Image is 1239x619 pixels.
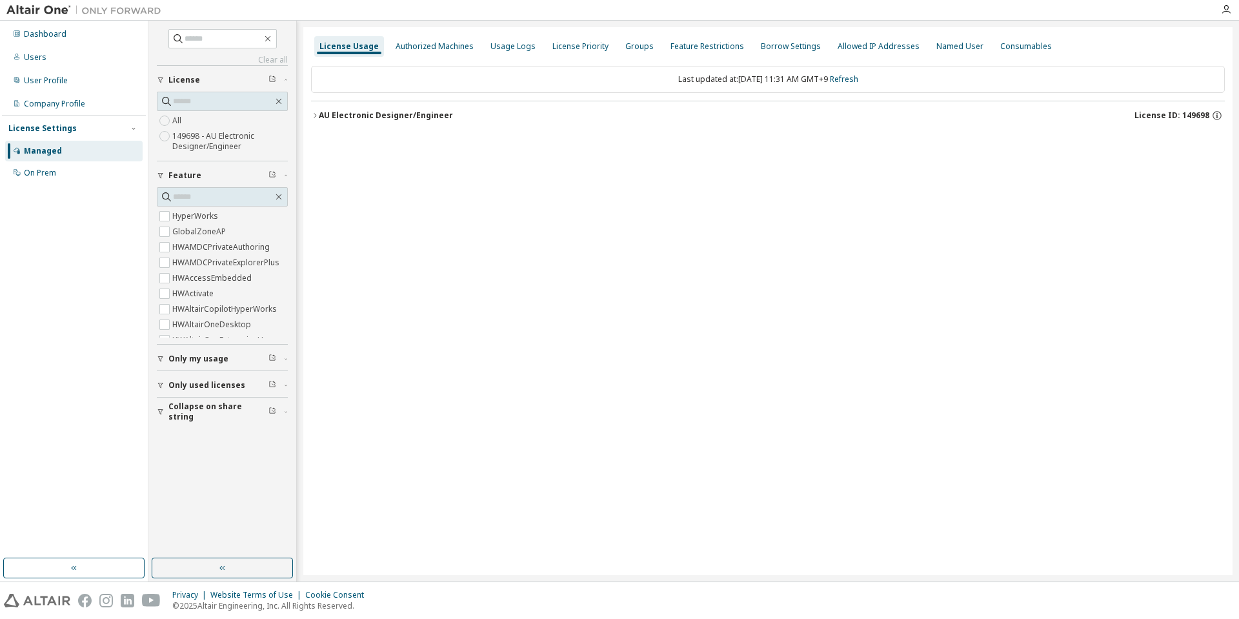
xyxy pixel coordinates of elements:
[552,41,609,52] div: License Priority
[172,113,184,128] label: All
[396,41,474,52] div: Authorized Machines
[168,170,201,181] span: Feature
[168,401,268,422] span: Collapse on share string
[24,52,46,63] div: Users
[319,41,379,52] div: License Usage
[99,594,113,607] img: instagram.svg
[24,99,85,109] div: Company Profile
[172,286,216,301] label: HWActivate
[172,317,254,332] label: HWAltairOneDesktop
[168,354,228,364] span: Only my usage
[268,380,276,391] span: Clear filter
[24,76,68,86] div: User Profile
[157,345,288,373] button: Only my usage
[142,594,161,607] img: youtube.svg
[830,74,858,85] a: Refresh
[670,41,744,52] div: Feature Restrictions
[172,600,372,611] p: © 2025 Altair Engineering, Inc. All Rights Reserved.
[157,161,288,190] button: Feature
[172,590,210,600] div: Privacy
[625,41,654,52] div: Groups
[24,29,66,39] div: Dashboard
[172,239,272,255] label: HWAMDCPrivateAuthoring
[838,41,920,52] div: Allowed IP Addresses
[268,354,276,364] span: Clear filter
[268,407,276,417] span: Clear filter
[1134,110,1209,121] span: License ID: 149698
[8,123,77,134] div: License Settings
[78,594,92,607] img: facebook.svg
[172,255,282,270] label: HWAMDCPrivateExplorerPlus
[172,270,254,286] label: HWAccessEmbedded
[172,224,228,239] label: GlobalZoneAP
[157,66,288,94] button: License
[157,398,288,426] button: Collapse on share string
[121,594,134,607] img: linkedin.svg
[268,75,276,85] span: Clear filter
[168,380,245,391] span: Only used licenses
[1000,41,1052,52] div: Consumables
[936,41,983,52] div: Named User
[6,4,168,17] img: Altair One
[311,101,1225,130] button: AU Electronic Designer/EngineerLicense ID: 149698
[490,41,536,52] div: Usage Logs
[172,332,278,348] label: HWAltairOneEnterpriseUser
[172,128,288,154] label: 149698 - AU Electronic Designer/Engineer
[157,55,288,65] a: Clear all
[172,301,279,317] label: HWAltairCopilotHyperWorks
[24,146,62,156] div: Managed
[157,371,288,400] button: Only used licenses
[210,590,305,600] div: Website Terms of Use
[311,66,1225,93] div: Last updated at: [DATE] 11:31 AM GMT+9
[24,168,56,178] div: On Prem
[168,75,200,85] span: License
[319,110,453,121] div: AU Electronic Designer/Engineer
[268,170,276,181] span: Clear filter
[4,594,70,607] img: altair_logo.svg
[305,590,372,600] div: Cookie Consent
[172,208,221,224] label: HyperWorks
[761,41,821,52] div: Borrow Settings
